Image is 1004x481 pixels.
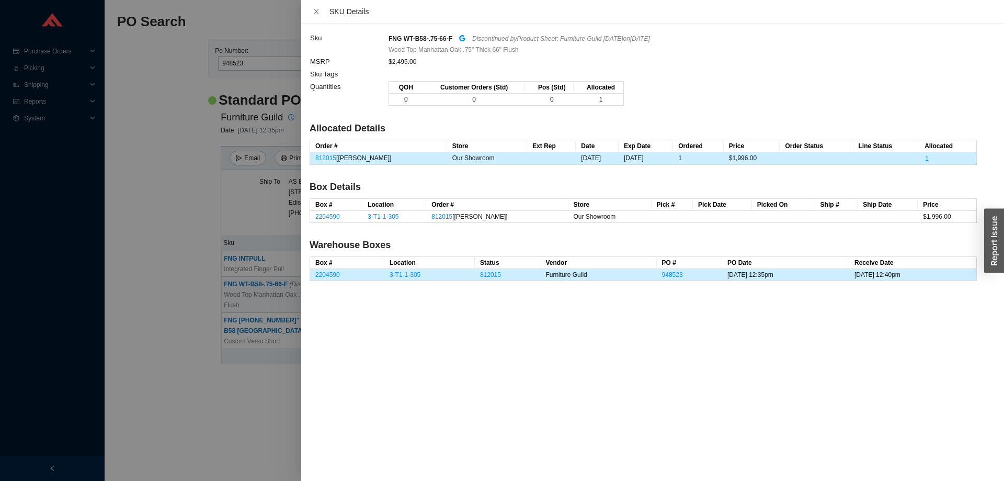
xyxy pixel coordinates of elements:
[652,199,693,211] th: Pick #
[384,257,475,269] th: Location
[389,82,418,94] th: QOH
[662,271,683,278] a: 948523
[310,140,447,152] th: Order #
[390,271,420,278] a: 3-T1-1-305
[426,211,568,223] td: [[PERSON_NAME]]
[568,199,652,211] th: Store
[780,140,853,152] th: Order Status
[447,140,527,152] th: Store
[724,140,780,152] th: Price
[418,82,526,94] th: Customer Orders (Std)
[722,257,849,269] th: PO Date
[426,199,568,211] th: Order #
[540,257,656,269] th: Vendor
[418,94,526,106] td: 0
[574,94,623,106] td: 1
[310,152,447,165] td: [[PERSON_NAME]]
[853,140,920,152] th: Line Status
[919,140,976,152] th: Allocated
[310,55,388,68] td: MSRP
[310,68,388,81] td: Sku Tags
[315,154,336,162] a: 812015
[925,153,929,158] button: 1
[447,152,527,165] td: Our Showroom
[918,199,976,211] th: Price
[619,140,673,152] th: Exp Date
[310,81,388,111] td: Quantities
[480,271,501,278] a: 812015
[310,239,977,252] h4: Warehouse Boxes
[858,199,918,211] th: Ship Date
[619,152,673,165] td: [DATE]
[527,140,576,152] th: Ext Rep
[574,82,623,94] th: Allocated
[752,199,815,211] th: Picked On
[431,213,452,220] a: 812015
[313,8,320,15] span: close
[315,271,340,278] a: 2204590
[693,199,752,211] th: Pick Date
[568,211,652,223] td: Our Showroom
[472,35,650,42] i: Discontinued by Product Sheet: Furniture Guild [DATE] on [DATE]
[525,82,574,94] th: Pos (Std)
[576,140,619,152] th: Date
[657,257,722,269] th: PO #
[673,140,724,152] th: Ordered
[310,7,323,16] button: Close
[310,257,384,269] th: Box #
[525,94,574,106] td: 0
[459,32,466,44] a: google
[315,213,340,220] a: 2204590
[673,152,724,165] td: 1
[475,257,540,269] th: Status
[368,213,398,220] a: 3-T1-1-305
[576,152,619,165] td: [DATE]
[722,269,849,281] td: [DATE] 12:35pm
[918,211,976,223] td: $1,996.00
[310,122,977,135] h4: Allocated Details
[540,269,656,281] td: Furniture Guild
[459,35,466,42] span: google
[389,44,519,55] span: Wood Top Manhattan Oak .75" Thick 66" Flush
[310,32,388,55] td: Sku
[310,181,977,194] h4: Box Details
[310,199,362,211] th: Box #
[849,257,976,269] th: Receive Date
[724,152,780,165] td: $1,996.00
[389,94,418,106] td: 0
[849,269,976,281] td: [DATE] 12:40pm
[362,199,426,211] th: Location
[329,6,996,17] div: SKU Details
[815,199,858,211] th: Ship #
[389,57,976,67] div: $2,495.00
[389,35,452,42] strong: FNG WT-B58-.75-66-F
